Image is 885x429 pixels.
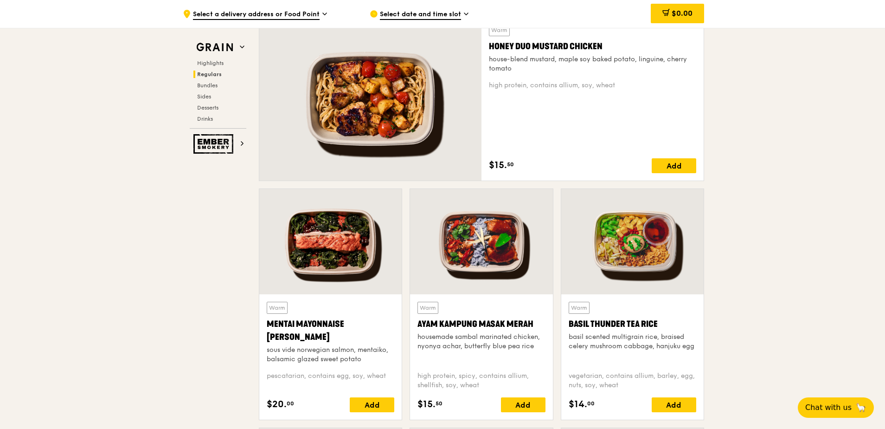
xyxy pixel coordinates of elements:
[417,318,545,331] div: Ayam Kampung Masak Merah
[569,318,696,331] div: Basil Thunder Tea Rice
[652,158,696,173] div: Add
[193,134,236,154] img: Ember Smokery web logo
[350,397,394,412] div: Add
[489,55,696,73] div: house-blend mustard, maple soy baked potato, linguine, cherry tomato
[569,302,590,314] div: Warm
[267,397,287,411] span: $20.
[267,318,394,344] div: Mentai Mayonnaise [PERSON_NAME]
[652,397,696,412] div: Add
[380,10,461,20] span: Select date and time slot
[193,10,320,20] span: Select a delivery address or Food Point
[193,39,236,56] img: Grain web logo
[197,71,222,78] span: Regulars
[287,400,294,407] span: 00
[489,158,507,172] span: $15.
[672,9,693,18] span: $0.00
[569,397,587,411] span: $14.
[417,397,436,411] span: $15.
[417,302,438,314] div: Warm
[489,81,696,90] div: high protein, contains allium, soy, wheat
[197,82,218,89] span: Bundles
[569,332,696,351] div: basil scented multigrain rice, braised celery mushroom cabbage, hanjuku egg
[855,402,866,413] span: 🦙
[197,60,224,66] span: Highlights
[197,116,213,122] span: Drinks
[569,371,696,390] div: vegetarian, contains allium, barley, egg, nuts, soy, wheat
[436,400,442,407] span: 50
[798,397,874,418] button: Chat with us🦙
[805,402,852,413] span: Chat with us
[197,104,218,111] span: Desserts
[507,161,514,168] span: 50
[267,345,394,364] div: sous vide norwegian salmon, mentaiko, balsamic glazed sweet potato
[587,400,595,407] span: 00
[501,397,545,412] div: Add
[267,371,394,390] div: pescatarian, contains egg, soy, wheat
[489,24,510,36] div: Warm
[489,40,696,53] div: Honey Duo Mustard Chicken
[417,371,545,390] div: high protein, spicy, contains allium, shellfish, soy, wheat
[417,332,545,351] div: housemade sambal marinated chicken, nyonya achar, butterfly blue pea rice
[267,302,288,314] div: Warm
[197,93,211,100] span: Sides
